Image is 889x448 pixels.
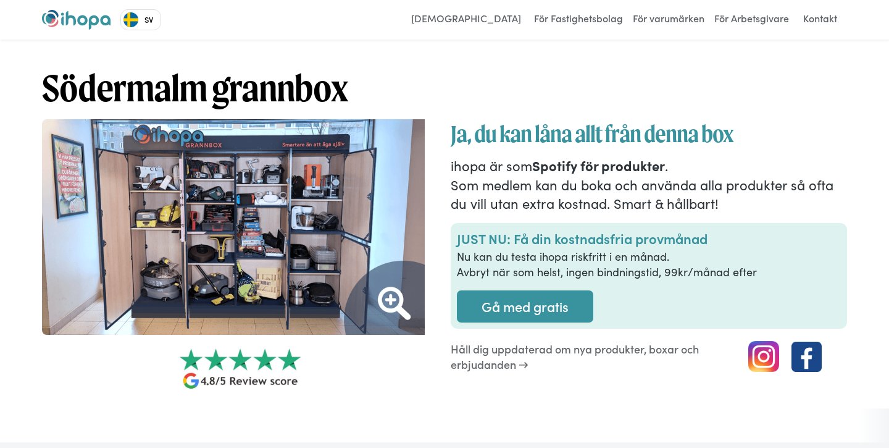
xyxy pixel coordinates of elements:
[120,9,161,30] div: Language
[121,10,161,30] a: SV
[711,10,792,30] a: För Arbetsgivare
[457,229,841,248] p: JUST NU: Få din kostnadsfria provmånad
[42,64,847,112] h1: Södermalm grannbox
[796,10,845,30] a: Kontakt
[42,10,111,30] a: home
[120,9,161,30] aside: Language selected: Svenska
[630,10,707,30] a: För varumärken
[457,248,841,279] p: Nu kan du testa ihopa riskfritt i en månad. Avbryt när som helst, ingen bindningstid, 99kr/månad ...
[451,156,847,213] p: ihopa är som . Som medlem kan du boka och använda alla produkter så ofta du vill utan extra kostn...
[405,10,527,30] a: [DEMOGRAPHIC_DATA]
[42,10,111,30] img: ihopa logo
[451,119,847,149] h1: Ja, du kan låna allt från denna box
[532,156,665,175] strong: Spotify för produkter
[451,341,748,372] p: Håll dig uppdaterad om nya produkter, boxar och erbjudanden →
[457,290,593,323] a: Gå med gratis
[531,10,626,30] a: För Fastighetsbolag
